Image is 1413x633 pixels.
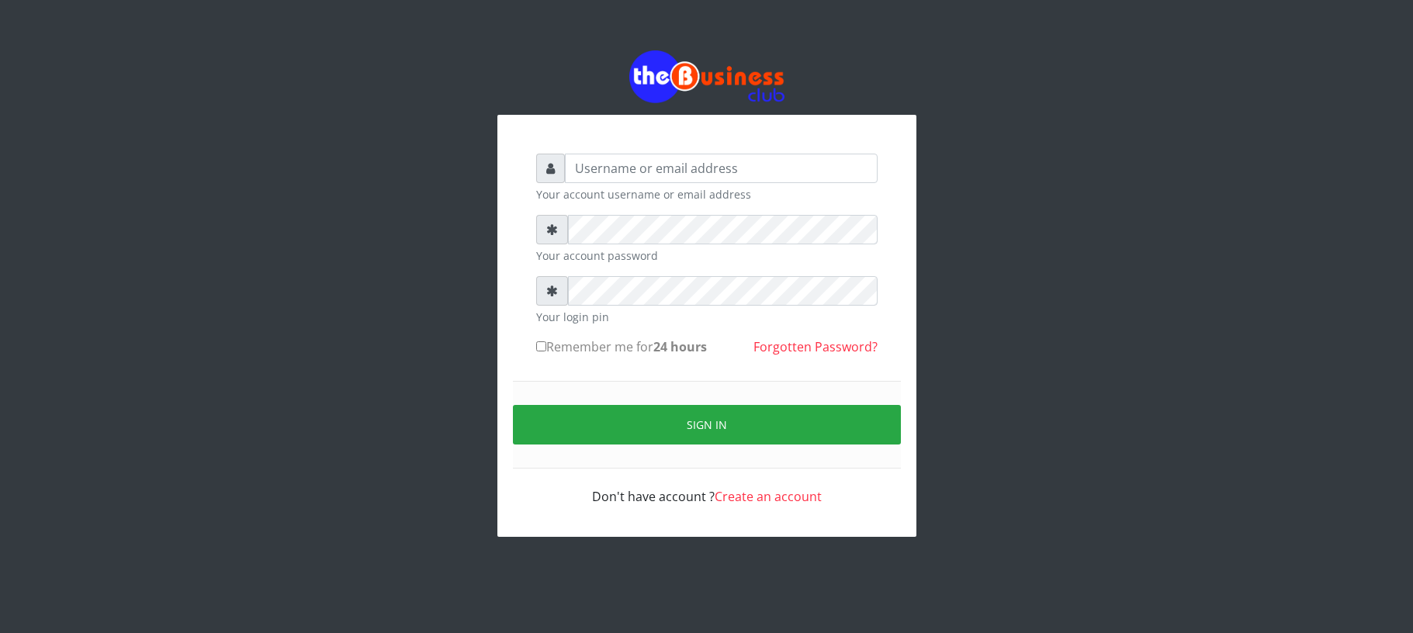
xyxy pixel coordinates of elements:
[715,488,822,505] a: Create an account
[536,186,878,202] small: Your account username or email address
[653,338,707,355] b: 24 hours
[536,247,878,264] small: Your account password
[536,341,546,351] input: Remember me for24 hours
[536,337,707,356] label: Remember me for
[536,469,878,506] div: Don't have account ?
[513,405,901,444] button: Sign in
[536,309,878,325] small: Your login pin
[753,338,878,355] a: Forgotten Password?
[565,154,878,183] input: Username or email address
